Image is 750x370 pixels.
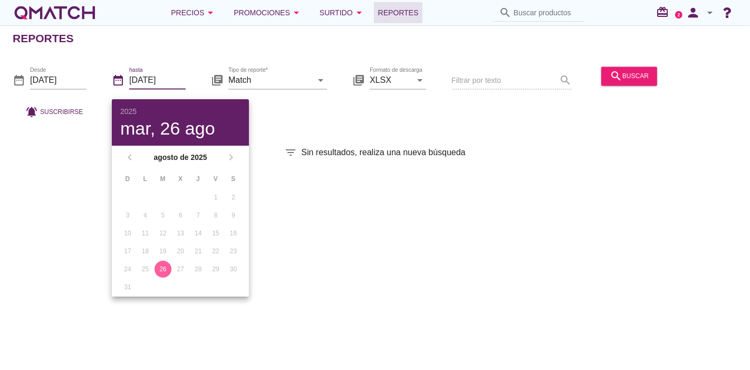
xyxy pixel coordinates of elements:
[155,170,171,188] th: M
[682,5,704,20] i: person
[353,6,366,19] i: arrow_drop_down
[374,2,423,23] a: Reportes
[13,30,74,47] h2: Reportes
[610,70,649,82] div: buscar
[656,6,673,18] i: redeem
[678,12,680,17] text: 2
[172,170,188,188] th: X
[120,108,241,115] div: 2025
[352,74,365,87] i: library_books
[234,6,303,19] div: Promociones
[284,146,297,159] i: filter_list
[314,74,327,87] i: arrow_drop_down
[162,2,225,23] button: Precios
[137,170,153,188] th: L
[499,6,512,19] i: search
[119,170,136,188] th: D
[129,72,186,89] input: hasta
[25,106,40,118] i: notifications_active
[211,74,224,87] i: library_books
[204,6,217,19] i: arrow_drop_down
[139,152,222,163] strong: agosto de 2025
[13,74,25,87] i: date_range
[155,264,171,274] div: 26
[40,107,83,117] span: Suscribirse
[610,70,622,82] i: search
[675,11,682,18] a: 2
[514,4,578,21] input: Buscar productos
[120,119,241,137] div: mar, 26 ago
[601,67,657,86] button: buscar
[311,2,374,23] button: Surtido
[171,6,217,19] div: Precios
[190,170,206,188] th: J
[704,6,716,19] i: arrow_drop_down
[225,2,311,23] button: Promociones
[207,170,224,188] th: V
[290,6,303,19] i: arrow_drop_down
[370,72,411,89] input: Formato de descarga
[320,6,366,19] div: Surtido
[17,102,91,121] button: Suscribirse
[155,261,171,278] button: 26
[13,2,97,23] a: white-qmatch-logo
[30,72,86,89] input: Desde
[378,6,419,19] span: Reportes
[414,74,426,87] i: arrow_drop_down
[301,146,465,159] span: Sin resultados, realiza una nueva búsqueda
[112,74,124,87] i: date_range
[225,170,242,188] th: S
[228,72,312,89] input: Tipo de reporte*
